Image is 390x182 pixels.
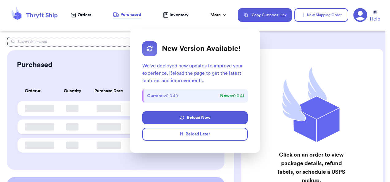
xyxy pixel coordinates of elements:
[147,93,178,99] span: v 0.0.40
[147,94,164,98] strong: Current:
[220,94,231,98] strong: New:
[142,62,248,84] p: We've deployed new updates to improve your experience. Reload the page to get the latest features...
[142,128,248,141] button: I'll Reload Later
[162,44,241,53] h2: New Version Available!
[220,93,244,99] span: v 0.0.41
[142,111,248,124] button: Reload Now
